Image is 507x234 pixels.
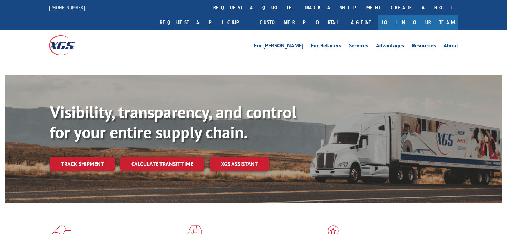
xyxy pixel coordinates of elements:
[311,43,341,50] a: For Retailers
[344,15,378,30] a: Agent
[376,43,404,50] a: Advantages
[378,15,458,30] a: Join Our Team
[155,15,254,30] a: Request a pickup
[254,43,303,50] a: For [PERSON_NAME]
[50,157,115,171] a: Track shipment
[50,101,296,143] b: Visibility, transparency, and control for your entire supply chain.
[49,4,85,11] a: [PHONE_NUMBER]
[210,157,269,171] a: XGS ASSISTANT
[254,15,344,30] a: Customer Portal
[349,43,368,50] a: Services
[443,43,458,50] a: About
[120,157,204,171] a: Calculate transit time
[412,43,436,50] a: Resources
